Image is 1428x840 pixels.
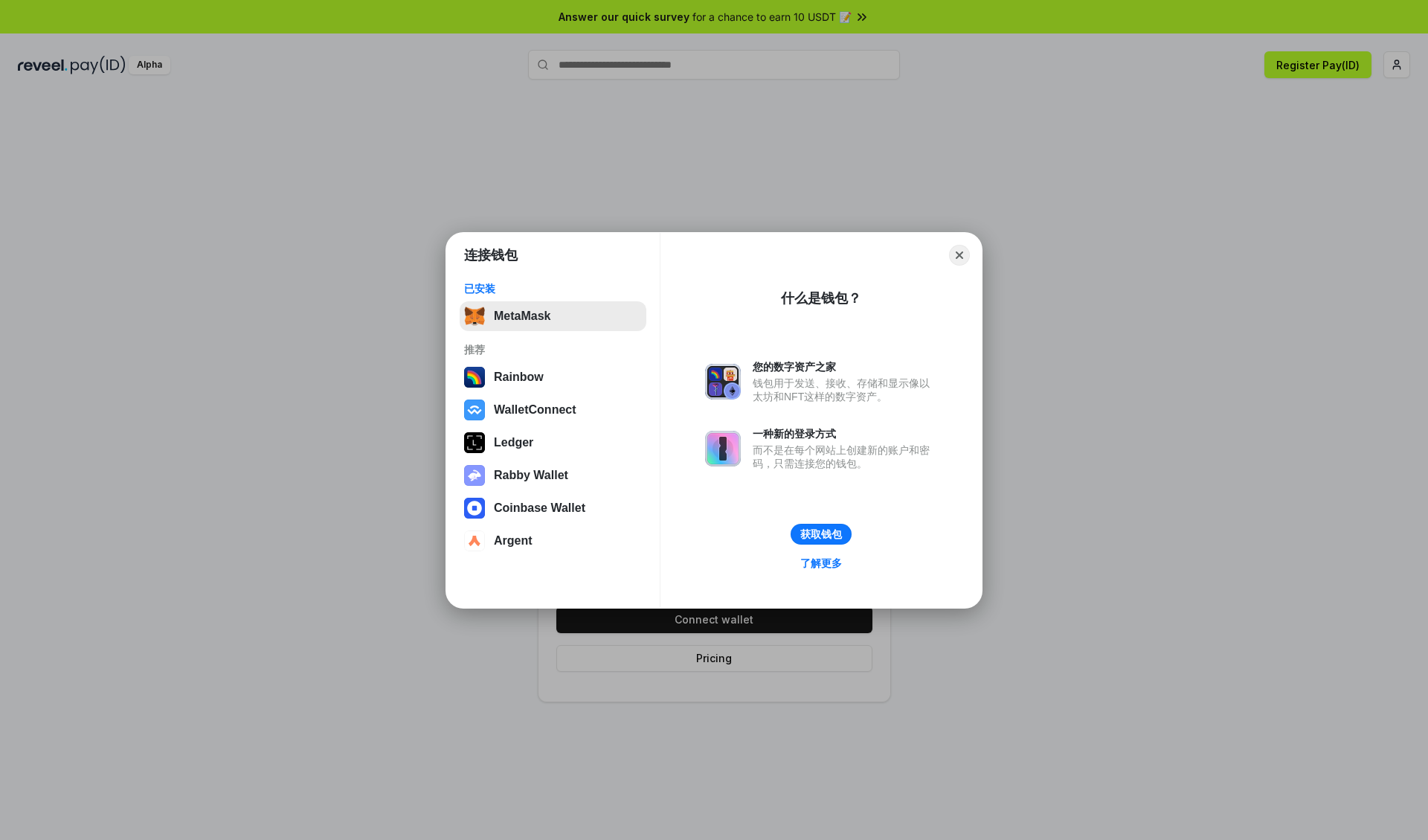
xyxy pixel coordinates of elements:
[460,526,646,556] button: Argent
[494,371,544,384] div: Rainbow
[753,360,937,373] div: 您的数字资产之家
[800,528,842,541] div: 获取钱包
[464,282,642,295] div: 已安装
[753,427,937,440] div: 一种新的登录方式
[800,557,842,570] div: 了解更多
[494,436,533,449] div: Ledger
[791,524,852,545] button: 获取钱包
[753,376,937,403] div: 钱包用于发送、接收、存储和显示像以太坊和NFT这样的数字资产。
[464,498,485,519] img: svg+xml,%3Csvg%20width%3D%2228%22%20height%3D%2228%22%20viewBox%3D%220%200%2028%2028%22%20fill%3D...
[464,343,642,356] div: 推荐
[464,246,518,264] h1: 连接钱包
[464,530,485,551] img: svg+xml,%3Csvg%20width%3D%2228%22%20height%3D%2228%22%20viewBox%3D%220%200%2028%2028%22%20fill%3D...
[494,403,576,417] div: WalletConnect
[460,428,646,458] button: Ledger
[949,245,970,266] button: Close
[494,469,568,482] div: Rabby Wallet
[705,431,741,467] img: svg+xml,%3Csvg%20xmlns%3D%22http%3A%2F%2Fwww.w3.org%2F2000%2Fsvg%22%20fill%3D%22none%22%20viewBox...
[460,362,646,392] button: Rainbow
[460,493,646,523] button: Coinbase Wallet
[464,306,485,327] img: svg+xml,%3Csvg%20fill%3D%22none%22%20height%3D%2233%22%20viewBox%3D%220%200%2035%2033%22%20width%...
[705,364,741,400] img: svg+xml,%3Csvg%20xmlns%3D%22http%3A%2F%2Fwww.w3.org%2F2000%2Fsvg%22%20fill%3D%22none%22%20viewBox...
[464,367,485,388] img: svg+xml,%3Csvg%20width%3D%22120%22%20height%3D%22120%22%20viewBox%3D%220%200%20120%20120%22%20fil...
[460,461,646,490] button: Rabby Wallet
[494,534,533,548] div: Argent
[464,400,485,420] img: svg+xml,%3Csvg%20width%3D%2228%22%20height%3D%2228%22%20viewBox%3D%220%200%2028%2028%22%20fill%3D...
[753,443,937,470] div: 而不是在每个网站上创建新的账户和密码，只需连接您的钱包。
[494,310,550,323] div: MetaMask
[460,395,646,425] button: WalletConnect
[494,501,585,515] div: Coinbase Wallet
[464,432,485,453] img: svg+xml,%3Csvg%20xmlns%3D%22http%3A%2F%2Fwww.w3.org%2F2000%2Fsvg%22%20width%3D%2228%22%20height%3...
[791,554,851,573] a: 了解更多
[460,301,646,331] button: MetaMask
[464,465,485,486] img: svg+xml,%3Csvg%20xmlns%3D%22http%3A%2F%2Fwww.w3.org%2F2000%2Fsvg%22%20fill%3D%22none%22%20viewBox...
[781,289,861,307] div: 什么是钱包？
